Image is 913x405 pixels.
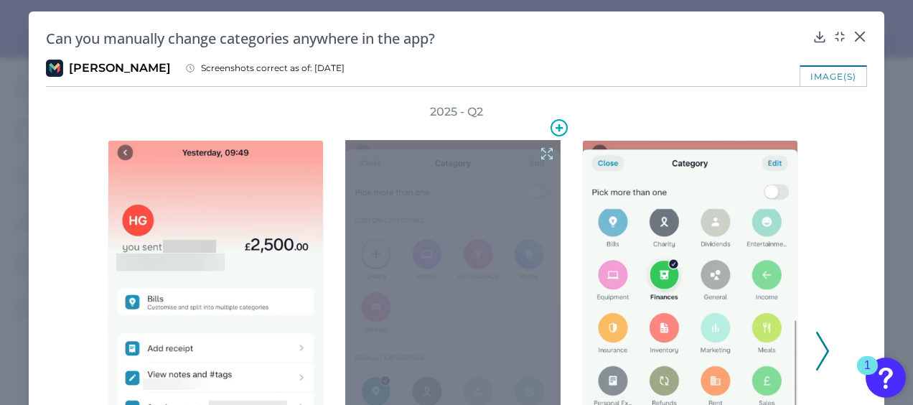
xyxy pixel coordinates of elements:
[800,65,867,86] div: image(s)
[866,358,906,398] button: Open Resource Center, 1 new notification
[201,62,345,74] span: Screenshots correct as of: [DATE]
[864,366,871,384] div: 1
[69,60,171,76] span: [PERSON_NAME]
[46,29,807,48] h2: Can you manually change categories anywhere in the app?
[430,104,483,120] h3: 2025 - Q2
[46,60,63,77] img: Monzo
